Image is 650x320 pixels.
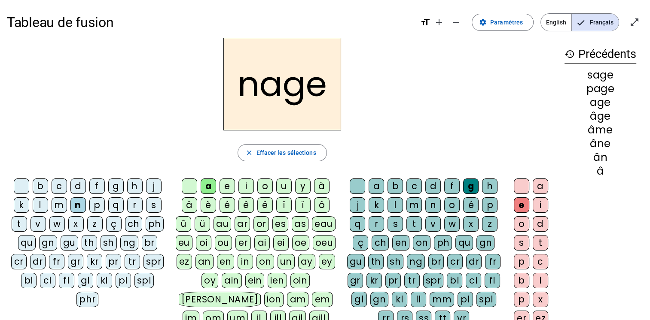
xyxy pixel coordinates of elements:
[52,178,67,194] div: c
[428,254,444,269] div: br
[31,216,46,232] div: v
[273,235,289,251] div: ei
[146,178,162,194] div: j
[366,273,382,288] div: kr
[253,216,269,232] div: or
[125,254,140,269] div: tr
[392,235,409,251] div: en
[490,17,523,27] span: Paramètres
[68,216,84,232] div: x
[406,178,422,194] div: c
[87,254,102,269] div: kr
[68,254,83,269] div: gr
[565,84,636,94] div: page
[387,254,403,269] div: sh
[406,216,422,232] div: t
[388,178,403,194] div: b
[127,178,143,194] div: h
[392,292,407,307] div: kl
[406,197,422,213] div: m
[514,197,529,213] div: e
[295,178,311,194] div: y
[256,254,274,269] div: on
[146,216,164,232] div: ph
[463,216,479,232] div: x
[533,235,548,251] div: t
[18,235,36,251] div: qu
[49,216,65,232] div: w
[313,235,336,251] div: oeu
[413,235,430,251] div: on
[39,235,57,251] div: gn
[319,254,335,269] div: ey
[220,178,235,194] div: e
[565,70,636,80] div: sage
[287,292,308,307] div: am
[372,235,389,251] div: ch
[76,292,98,307] div: phr
[176,216,191,232] div: û
[447,273,462,288] div: bl
[12,216,27,232] div: t
[268,273,287,288] div: ien
[444,178,460,194] div: f
[565,139,636,149] div: âne
[21,273,37,288] div: bl
[353,235,368,251] div: ç
[120,235,138,251] div: ng
[312,216,336,232] div: eau
[276,178,292,194] div: u
[108,197,124,213] div: q
[514,273,529,288] div: b
[348,273,363,288] div: gr
[276,197,292,213] div: î
[572,14,619,31] span: Français
[220,197,235,213] div: é
[472,14,534,31] button: Paramètres
[407,254,425,269] div: ng
[565,49,575,59] mat-icon: history
[292,216,308,232] div: as
[369,216,384,232] div: r
[89,197,105,213] div: p
[565,45,636,64] h3: Précédents
[33,178,48,194] div: b
[444,197,460,213] div: o
[565,97,636,108] div: age
[143,254,164,269] div: spr
[404,273,420,288] div: tr
[146,197,162,213] div: s
[565,152,636,163] div: ân
[201,197,216,213] div: è
[533,178,548,194] div: a
[201,178,216,194] div: a
[463,178,479,194] div: g
[423,273,444,288] div: spr
[425,216,441,232] div: v
[350,197,365,213] div: j
[238,144,327,161] button: Effacer les sélections
[463,197,479,213] div: é
[195,216,210,232] div: ü
[565,111,636,121] div: âge
[182,197,197,213] div: â
[482,216,497,232] div: z
[59,273,74,288] div: fl
[238,178,254,194] div: i
[82,235,97,251] div: th
[514,235,529,251] div: s
[238,254,253,269] div: in
[565,125,636,135] div: âme
[351,292,367,307] div: gl
[448,14,465,31] button: Diminuer la taille de la police
[254,235,270,251] div: ai
[533,197,548,213] div: i
[533,254,548,269] div: c
[7,9,413,36] h1: Tableau de fusion
[245,149,253,157] mat-icon: close
[466,273,481,288] div: cl
[541,14,571,31] span: English
[278,254,295,269] div: un
[533,216,548,232] div: d
[70,197,86,213] div: n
